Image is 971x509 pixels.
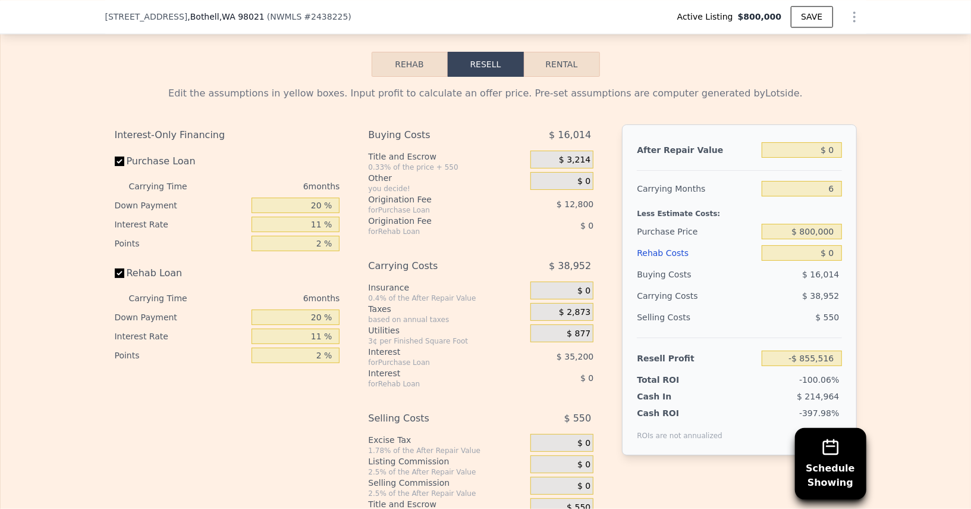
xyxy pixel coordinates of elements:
span: $ 0 [577,460,590,470]
div: Selling Costs [368,408,501,429]
div: Insurance [368,282,526,293]
span: $ 38,952 [802,291,839,301]
div: Purchase Price [637,221,757,242]
div: 3¢ per Finished Square Foot [368,336,526,346]
div: Less Estimate Costs: [637,199,841,221]
div: ( ) [267,11,351,23]
div: Title and Escrow [368,151,526,163]
div: 0.4% of the After Repair Value [368,293,526,303]
span: $ 16,014 [802,270,839,279]
span: $ 0 [577,481,590,492]
div: 0.33% of the price + 550 [368,163,526,172]
span: $ 550 [815,313,839,322]
span: $800,000 [738,11,782,23]
div: Carrying Costs [637,285,711,307]
div: 1.78% of the After Repair Value [368,446,526,455]
div: Cash In [637,391,711,402]
div: Rehab Costs [637,242,757,264]
span: Active Listing [677,11,738,23]
button: Rehab [372,52,448,77]
div: Buying Costs [368,124,501,146]
div: Selling Commission [368,477,526,489]
div: Resell Profit [637,348,757,369]
div: for Purchase Loan [368,205,501,215]
div: Taxes [368,303,526,315]
label: Purchase Loan [115,151,247,172]
div: 6 months [211,289,340,308]
button: ScheduleShowing [795,428,866,499]
span: $ 0 [577,176,590,187]
div: Interest Rate [115,215,247,234]
span: $ 214,964 [797,392,839,401]
div: Carrying Time [129,289,206,308]
span: $ 550 [564,408,592,429]
span: NWMLS [270,12,301,21]
div: Buying Costs [637,264,757,285]
div: Selling Costs [637,307,757,328]
div: Origination Fee [368,193,501,205]
div: After Repair Value [637,139,757,161]
div: 6 months [211,177,340,196]
button: Show Options [843,5,866,29]
span: $ 0 [580,221,593,230]
button: Rental [524,52,600,77]
div: Excise Tax [368,434,526,446]
div: Down Payment [115,308,247,327]
div: Cash ROI [637,407,722,419]
span: , Bothell [187,11,265,23]
span: # 2438225 [304,12,348,21]
span: $ 16,014 [549,124,591,146]
div: 2.5% of the After Repair Value [368,467,526,477]
div: Interest Rate [115,327,247,346]
span: -397.98% [799,408,839,418]
div: Down Payment [115,196,247,215]
div: 2.5% of the After Repair Value [368,489,526,498]
div: Carrying Time [129,177,206,196]
span: -100.06% [799,375,839,385]
div: Origination Fee [368,215,501,227]
div: based on annual taxes [368,315,526,324]
div: Points [115,234,247,253]
label: Rehab Loan [115,263,247,284]
div: Points [115,346,247,365]
div: Interest [368,346,501,358]
span: $ 38,952 [549,255,591,277]
span: [STREET_ADDRESS] [105,11,188,23]
div: for Purchase Loan [368,358,501,367]
span: , WA 98021 [219,12,265,21]
div: Utilities [368,324,526,336]
div: ROIs are not annualized [637,419,722,441]
span: $ 12,800 [557,199,593,209]
input: Rehab Loan [115,268,124,278]
span: $ 35,200 [557,352,593,361]
span: $ 0 [577,286,590,296]
div: for Rehab Loan [368,227,501,236]
span: $ 3,214 [559,155,590,165]
button: Resell [448,52,524,77]
div: Listing Commission [368,455,526,467]
div: you decide! [368,184,526,193]
div: Edit the assumptions in yellow boxes. Input profit to calculate an offer price. Pre-set assumptio... [115,86,857,101]
div: Interest-Only Financing [115,124,340,146]
div: for Rehab Loan [368,379,501,389]
div: Interest [368,367,501,379]
div: Other [368,172,526,184]
span: $ 877 [567,329,590,339]
input: Purchase Loan [115,157,124,166]
div: Carrying Months [637,178,757,199]
div: Carrying Costs [368,255,501,277]
div: Total ROI [637,374,711,386]
span: $ 0 [577,438,590,449]
span: $ 0 [580,373,593,383]
span: $ 2,873 [559,307,590,318]
button: SAVE [791,6,832,27]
